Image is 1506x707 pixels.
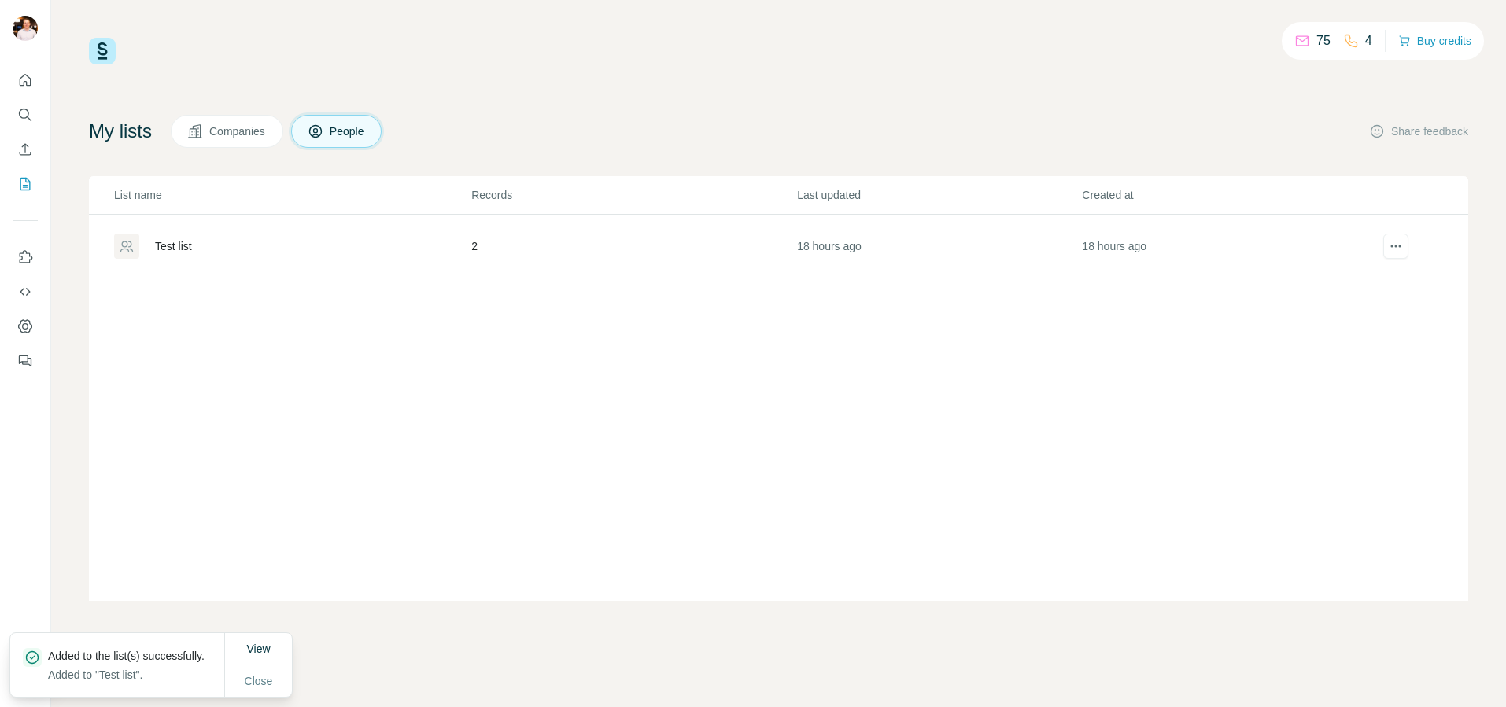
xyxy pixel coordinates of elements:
span: Close [245,673,273,689]
button: Enrich CSV [13,135,38,164]
button: Quick start [13,66,38,94]
td: 2 [471,215,796,278]
span: View [246,643,270,655]
td: 18 hours ago [796,215,1081,278]
button: Feedback [13,347,38,375]
button: Dashboard [13,312,38,341]
span: People [330,123,366,139]
button: Use Surfe API [13,278,38,306]
p: List name [114,187,470,203]
p: Added to the list(s) successfully. [48,648,217,664]
button: View [235,635,281,663]
p: Created at [1082,187,1365,203]
p: Added to "Test list". [48,667,217,683]
button: My lists [13,170,38,198]
p: Records [471,187,795,203]
img: Surfe Logo [89,38,116,64]
img: Avatar [13,16,38,41]
h4: My lists [89,119,152,144]
button: Share feedback [1369,123,1468,139]
span: Companies [209,123,267,139]
button: Buy credits [1398,30,1471,52]
button: Search [13,101,38,129]
td: 18 hours ago [1081,215,1366,278]
p: 75 [1316,31,1331,50]
button: Use Surfe on LinkedIn [13,243,38,271]
button: Close [234,667,284,695]
p: Last updated [797,187,1080,203]
p: 4 [1365,31,1372,50]
div: Test list [155,238,192,254]
button: actions [1383,234,1408,259]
